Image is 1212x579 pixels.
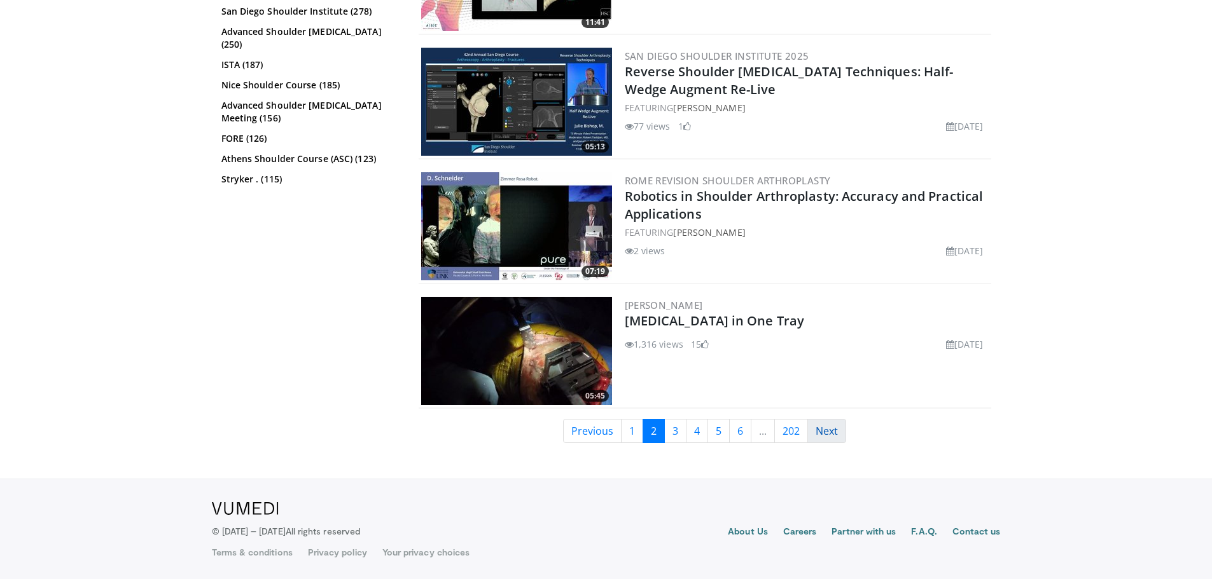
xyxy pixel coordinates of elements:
[582,266,609,277] span: 07:19
[643,419,665,443] a: 2
[221,99,396,125] a: Advanced Shoulder [MEDICAL_DATA] Meeting (156)
[686,419,708,443] a: 4
[221,79,396,92] a: Nice Shoulder Course (185)
[832,525,896,540] a: Partner with us
[625,174,831,187] a: Rome Revision Shoulder Arthroplasty
[421,172,612,280] img: 3d222951-2f60-4a9a-9cf5-a412f0f51cd3.300x170_q85_crop-smart_upscale.jpg
[421,48,612,156] img: 04ab4792-be95-4d15-abaa-61dd869f3458.300x170_q85_crop-smart_upscale.jpg
[221,25,396,51] a: Advanced Shoulder [MEDICAL_DATA] (250)
[421,297,612,405] img: cb9d4c3b-10c4-45bf-8108-3f78e758919d.300x170_q85_crop-smart_upscale.jpg
[419,419,991,443] nav: Search results pages
[421,48,612,156] a: 05:13
[729,419,751,443] a: 6
[946,337,984,351] li: [DATE]
[221,5,396,18] a: San Diego Shoulder Institute (278)
[625,119,671,133] li: 77 views
[582,141,609,153] span: 05:13
[625,312,805,329] a: [MEDICAL_DATA] in One Tray
[212,546,293,559] a: Terms & conditions
[582,17,609,28] span: 11:41
[664,419,686,443] a: 3
[221,132,396,145] a: FORE (126)
[563,419,622,443] a: Previous
[728,525,768,540] a: About Us
[911,525,937,540] a: F.A.Q.
[707,419,730,443] a: 5
[221,58,396,71] a: ISTA (187)
[212,502,279,515] img: VuMedi Logo
[678,119,691,133] li: 1
[625,244,665,257] li: 2 views
[673,102,745,114] a: [PERSON_NAME]
[946,244,984,257] li: [DATE]
[212,525,361,538] p: © [DATE] – [DATE]
[625,337,683,351] li: 1,316 views
[783,525,817,540] a: Careers
[625,63,954,98] a: Reverse Shoulder [MEDICAL_DATA] Techniques: Half-Wedge Augment Re-Live
[582,390,609,402] span: 05:45
[286,526,360,536] span: All rights reserved
[807,419,846,443] a: Next
[625,226,989,239] div: FEATURING
[421,172,612,280] a: 07:19
[673,226,745,238] a: [PERSON_NAME]
[625,187,984,222] a: Robotics in Shoulder Arthroplasty: Accuracy and Practical Applications
[774,419,808,443] a: 202
[421,297,612,405] a: 05:45
[621,419,643,443] a: 1
[625,101,989,114] div: FEATURING
[308,546,367,559] a: Privacy policy
[382,546,470,559] a: Your privacy choices
[946,119,984,133] li: [DATE]
[221,153,396,165] a: Athens Shoulder Course (ASC) (123)
[221,173,396,186] a: Stryker . (115)
[625,299,703,311] a: [PERSON_NAME]
[952,525,1001,540] a: Contact us
[691,337,709,351] li: 15
[625,50,809,62] a: San Diego Shoulder Institute 2025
